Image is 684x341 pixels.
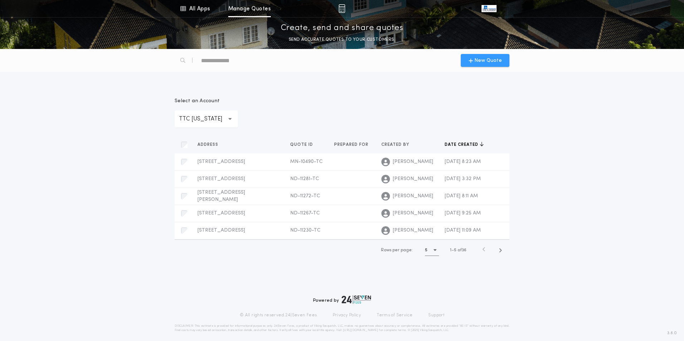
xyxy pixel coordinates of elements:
span: [STREET_ADDRESS] [197,176,245,182]
span: Quote ID [290,142,314,148]
span: [DATE] 8:11 AM [445,193,478,199]
span: [PERSON_NAME] [393,227,433,234]
span: Address [197,142,220,148]
span: [DATE] 3:32 PM [445,176,481,182]
span: Date created [445,142,480,148]
button: Quote ID [290,141,318,148]
span: [PERSON_NAME] [393,193,433,200]
img: logo [342,295,371,304]
button: TTC [US_STATE] [175,110,238,128]
span: of 36 [458,247,466,253]
span: [PERSON_NAME] [393,158,433,165]
span: New Quote [474,57,502,64]
span: 1 [450,248,451,252]
span: Created by [381,142,411,148]
p: © All rights reserved. 24|Seven Fees [240,312,317,318]
span: Prepared for [334,142,370,148]
span: [DATE] 9:25 AM [445,211,481,216]
div: Powered by [313,295,371,304]
span: [DATE] 11:09 AM [445,228,481,233]
span: ND-11272-TC [290,193,320,199]
img: vs-icon [482,5,497,12]
span: [PERSON_NAME] [393,176,433,183]
a: Privacy Policy [333,312,361,318]
button: New Quote [461,54,509,67]
span: [STREET_ADDRESS][PERSON_NAME] [197,190,245,202]
span: Rows per page: [381,248,413,252]
button: Created by [381,141,415,148]
a: Support [428,312,444,318]
img: img [338,4,345,13]
button: Date created [445,141,484,148]
p: SEND ACCURATE QUOTES TO YOUR CUSTOMERS. [289,36,395,43]
p: TTC [US_STATE] [179,115,234,123]
span: [STREET_ADDRESS] [197,228,245,233]
span: MN-10490-TC [290,159,323,164]
span: [DATE] 8:23 AM [445,159,481,164]
span: 5 [454,248,456,252]
p: Create, send and share quotes [281,23,404,34]
a: Terms of Service [377,312,412,318]
span: ND-11281-TC [290,176,319,182]
span: [STREET_ADDRESS] [197,159,245,164]
span: ND-11267-TC [290,211,320,216]
a: [URL][DOMAIN_NAME] [343,329,378,332]
button: 5 [425,244,439,256]
p: Select an Account [175,98,238,105]
span: [STREET_ADDRESS] [197,211,245,216]
button: Address [197,141,224,148]
span: 3.8.0 [667,330,677,336]
span: ND-11230-TC [290,228,321,233]
p: DISCLAIMER: This estimate is provided for informational purposes only. 24|Seven Fees, a product o... [175,324,509,332]
h1: 5 [425,247,427,254]
span: [PERSON_NAME] [393,210,433,217]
